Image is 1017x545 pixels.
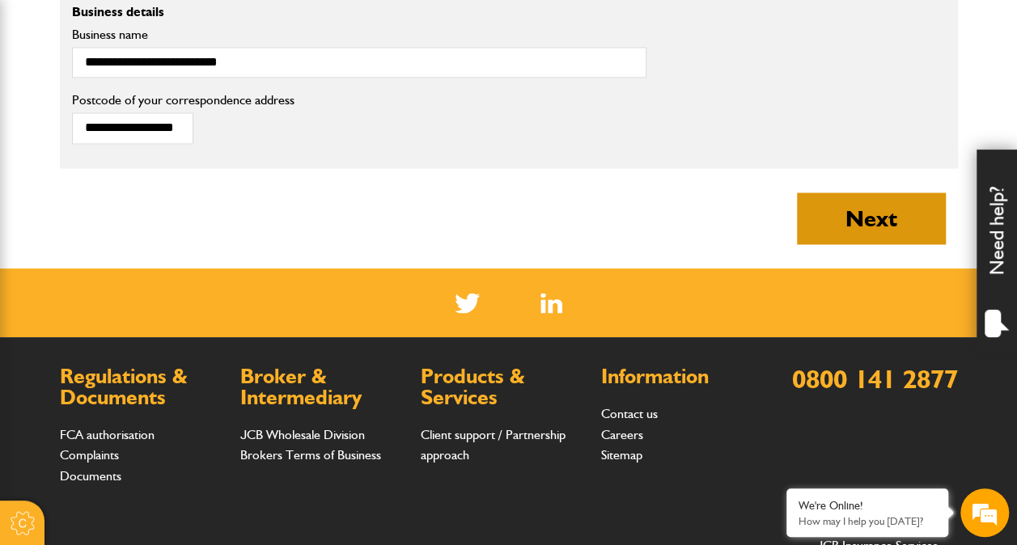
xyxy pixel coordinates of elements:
p: How may I help you today? [799,515,936,527]
div: Chat with us now [84,91,272,112]
div: Minimize live chat window [265,8,304,47]
img: d_20077148190_company_1631870298795_20077148190 [28,90,68,112]
em: Start Chat [220,425,294,447]
a: FCA authorisation [60,426,155,441]
h2: Regulations & Documents [60,365,224,407]
input: Enter your email address [21,197,295,233]
div: We're Online! [799,499,936,513]
a: Sitemap [601,446,642,462]
h2: Information [601,365,765,387]
label: Business name [72,28,646,41]
h2: Products & Services [421,365,585,407]
a: 0800 141 2877 [792,362,958,394]
img: Twitter [455,293,480,313]
a: Complaints [60,446,119,462]
a: Documents [60,467,121,483]
img: Linked In [540,293,562,313]
h2: Broker & Intermediary [240,365,405,407]
button: Next [797,192,946,244]
div: Need help? [977,150,1017,352]
a: LinkedIn [540,293,562,313]
a: Careers [601,426,643,441]
input: Enter your phone number [21,245,295,281]
a: JCB Wholesale Division [240,426,365,441]
label: Postcode of your correspondence address [72,94,646,107]
a: Client support / Partnership approach [421,426,566,463]
textarea: Type your message and hit 'Enter' [21,293,295,412]
p: Business details [72,6,646,19]
a: Brokers Terms of Business [240,446,381,462]
input: Enter your last name [21,150,295,185]
a: Contact us [601,405,658,420]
